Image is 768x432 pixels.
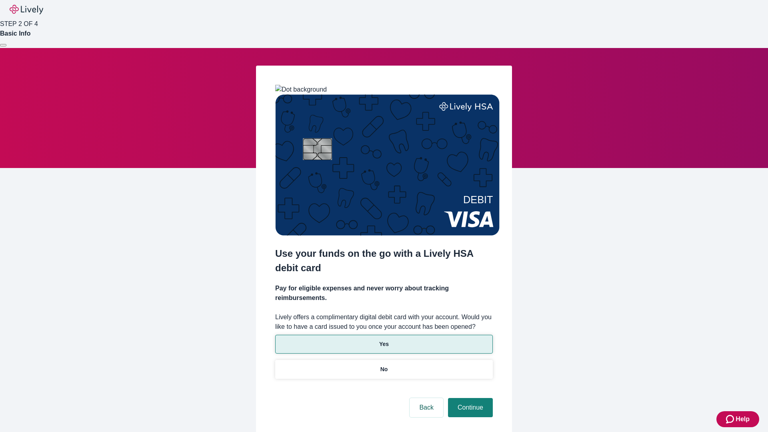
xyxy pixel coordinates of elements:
[275,246,493,275] h2: Use your funds on the go with a Lively HSA debit card
[726,414,736,424] svg: Zendesk support icon
[275,284,493,303] h4: Pay for eligible expenses and never worry about tracking reimbursements.
[275,360,493,379] button: No
[275,312,493,332] label: Lively offers a complimentary digital debit card with your account. Would you like to have a card...
[736,414,750,424] span: Help
[379,340,389,348] p: Yes
[410,398,443,417] button: Back
[380,365,388,374] p: No
[448,398,493,417] button: Continue
[275,335,493,354] button: Yes
[275,85,327,94] img: Dot background
[716,411,759,427] button: Zendesk support iconHelp
[275,94,500,236] img: Debit card
[10,5,43,14] img: Lively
